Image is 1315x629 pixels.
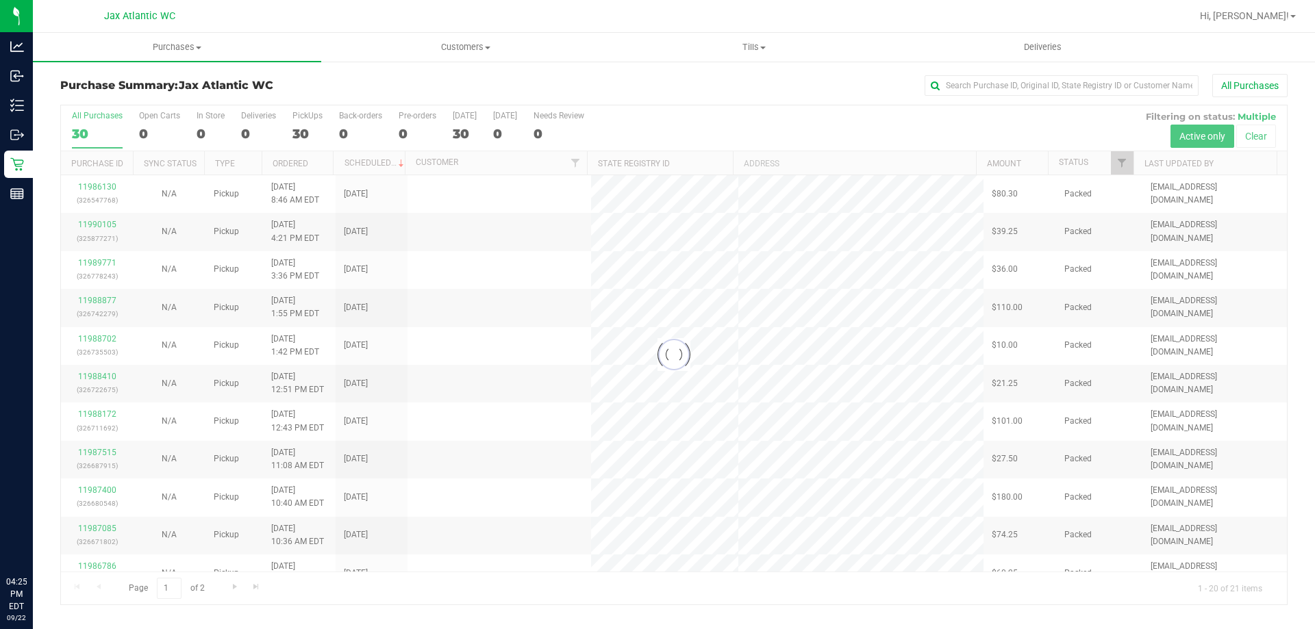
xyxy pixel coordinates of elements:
inline-svg: Inventory [10,99,24,112]
p: 04:25 PM EDT [6,576,27,613]
p: 09/22 [6,613,27,623]
a: Deliveries [899,33,1187,62]
span: Jax Atlantic WC [179,79,273,92]
inline-svg: Reports [10,187,24,201]
inline-svg: Outbound [10,128,24,142]
span: Customers [322,41,609,53]
inline-svg: Inbound [10,69,24,83]
a: Purchases [33,33,321,62]
inline-svg: Analytics [10,40,24,53]
a: Customers [321,33,610,62]
h3: Purchase Summary: [60,79,469,92]
span: Tills [610,41,897,53]
span: Purchases [33,41,321,53]
span: Hi, [PERSON_NAME]! [1200,10,1289,21]
inline-svg: Retail [10,157,24,171]
span: Deliveries [1005,41,1080,53]
iframe: Resource center [14,519,55,561]
a: Tills [610,33,898,62]
button: All Purchases [1212,74,1288,97]
span: Jax Atlantic WC [104,10,175,22]
input: Search Purchase ID, Original ID, State Registry ID or Customer Name... [925,75,1199,96]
